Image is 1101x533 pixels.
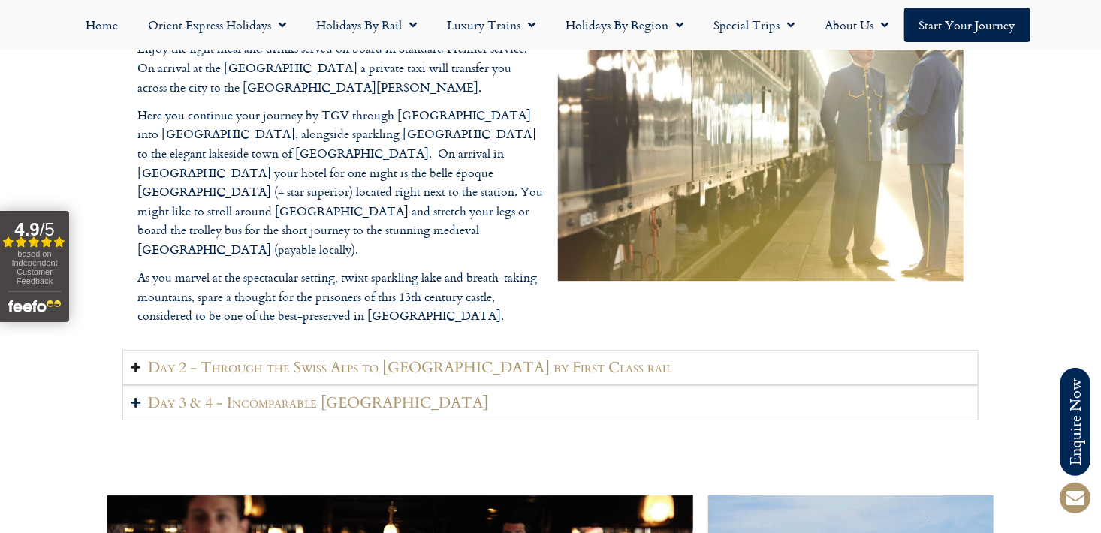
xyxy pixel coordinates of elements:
a: Home [71,8,134,42]
summary: Day 2 - Through the Swiss Alps to [GEOGRAPHIC_DATA] by First Class rail [122,350,979,385]
p: Enjoy the light meal and drinks served on board in Standard Premier service. On arrival at the [G... [137,39,543,97]
h2: Day 2 - Through the Swiss Alps to [GEOGRAPHIC_DATA] by First Class rail [148,358,672,377]
a: About Us [810,8,904,42]
a: Luxury Trains [433,8,551,42]
a: Orient Express Holidays [134,8,302,42]
p: As you marvel at the spectacular setting, twixt sparkling lake and breath-taking mountains, spare... [137,268,543,326]
a: Holidays by Rail [302,8,433,42]
a: Special Trips [699,8,810,42]
p: Here you continue your journey by TGV through [GEOGRAPHIC_DATA] into [GEOGRAPHIC_DATA], alongside... [137,106,543,260]
a: Start your Journey [904,8,1030,42]
summary: Day 3 & 4 - Incomparable [GEOGRAPHIC_DATA] [122,385,979,420]
nav: Menu [8,8,1093,42]
h2: Day 3 & 4 - Incomparable [GEOGRAPHIC_DATA] [148,393,488,412]
a: Holidays by Region [551,8,699,42]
